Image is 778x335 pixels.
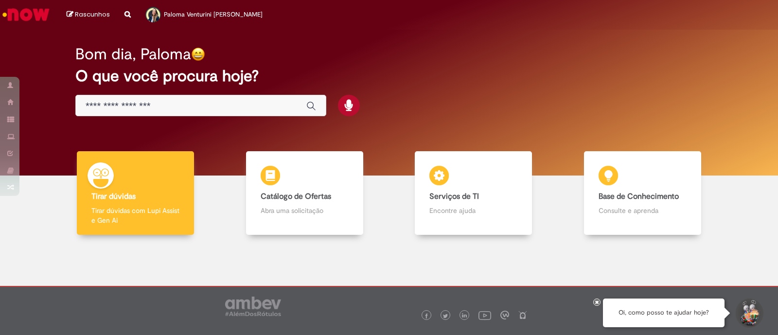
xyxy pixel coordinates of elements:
[734,299,763,328] button: Iniciar Conversa de Suporte
[389,151,558,235] a: Serviços de TI Encontre ajuda
[91,206,179,225] p: Tirar dúvidas com Lupi Assist e Gen Ai
[75,46,191,63] h2: Bom dia, Paloma
[599,206,687,215] p: Consulte e aprenda
[164,10,263,18] span: Paloma Venturini [PERSON_NAME]
[191,47,205,61] img: happy-face.png
[424,314,429,318] img: logo_footer_facebook.png
[500,311,509,319] img: logo_footer_workplace.png
[67,10,110,19] a: Rascunhos
[443,314,448,318] img: logo_footer_twitter.png
[462,313,467,319] img: logo_footer_linkedin.png
[1,5,51,24] img: ServiceNow
[603,299,725,327] div: Oi, como posso te ajudar hoje?
[261,206,349,215] p: Abra uma solicitação
[225,297,281,316] img: logo_footer_ambev_rotulo_gray.png
[478,309,491,321] img: logo_footer_youtube.png
[518,311,527,319] img: logo_footer_naosei.png
[75,10,110,19] span: Rascunhos
[51,151,220,235] a: Tirar dúvidas Tirar dúvidas com Lupi Assist e Gen Ai
[429,192,479,201] b: Serviços de TI
[261,192,331,201] b: Catálogo de Ofertas
[91,192,136,201] b: Tirar dúvidas
[558,151,727,235] a: Base de Conhecimento Consulte e aprenda
[429,206,517,215] p: Encontre ajuda
[599,192,679,201] b: Base de Conhecimento
[220,151,389,235] a: Catálogo de Ofertas Abra uma solicitação
[75,68,703,85] h2: O que você procura hoje?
